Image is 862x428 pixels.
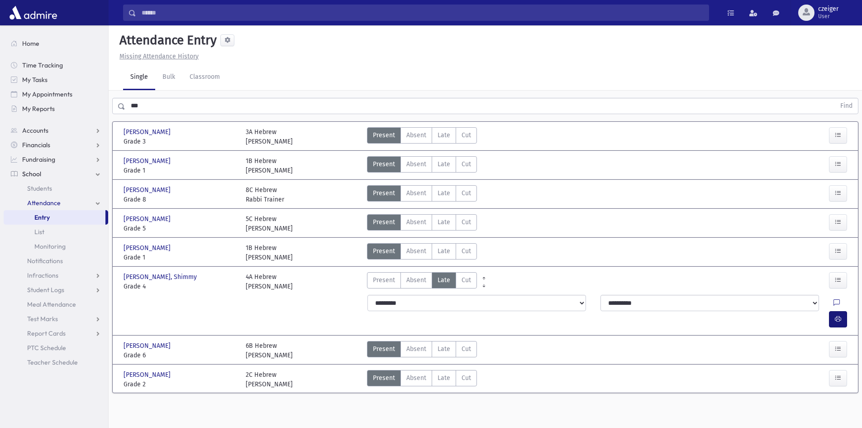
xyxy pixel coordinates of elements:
span: Teacher Schedule [27,358,78,366]
span: Absent [406,159,426,169]
a: Students [4,181,108,196]
span: Cut [462,188,471,198]
span: Grade 3 [124,137,237,146]
span: Present [373,275,395,285]
div: AttTypes [367,214,477,233]
span: User [818,13,838,20]
span: [PERSON_NAME], Shimmy [124,272,199,282]
span: Time Tracking [22,61,63,69]
span: PTC Schedule [27,344,66,352]
span: Monitoring [34,242,66,250]
div: 1B Hebrew [PERSON_NAME] [246,243,293,262]
span: Late [438,246,450,256]
button: Find [835,98,858,114]
div: 1B Hebrew [PERSON_NAME] [246,156,293,175]
span: Notifications [27,257,63,265]
span: Report Cards [27,329,66,337]
span: Present [373,159,395,169]
a: Student Logs [4,283,108,297]
div: AttTypes [367,272,477,291]
span: Absent [406,373,426,383]
a: Report Cards [4,326,108,341]
span: School [22,170,41,178]
span: Cut [462,344,471,354]
a: Home [4,36,108,51]
a: Time Tracking [4,58,108,72]
div: 5C Hebrew [PERSON_NAME] [246,214,293,233]
span: Absent [406,217,426,227]
span: Grade 5 [124,224,237,233]
span: Late [438,159,450,169]
span: Absent [406,344,426,354]
span: Grade 6 [124,351,237,360]
a: My Reports [4,101,108,116]
a: Entry [4,210,105,225]
span: Present [373,246,395,256]
a: Meal Attendance [4,297,108,312]
img: AdmirePro [7,4,59,22]
a: Accounts [4,123,108,138]
a: Monitoring [4,239,108,254]
a: Attendance [4,196,108,210]
span: Late [438,275,450,285]
a: Bulk [155,65,182,90]
span: Accounts [22,126,48,135]
a: PTC Schedule [4,341,108,355]
span: Test Marks [27,315,58,323]
span: Cut [462,159,471,169]
span: List [34,228,44,236]
div: 4A Hebrew [PERSON_NAME] [246,272,293,291]
span: Present [373,130,395,140]
span: Grade 1 [124,166,237,175]
a: Fundraising [4,152,108,167]
span: [PERSON_NAME] [124,243,172,253]
span: Absent [406,246,426,256]
span: [PERSON_NAME] [124,127,172,137]
span: [PERSON_NAME] [124,341,172,351]
span: My Tasks [22,76,48,84]
span: Present [373,344,395,354]
span: Grade 4 [124,282,237,291]
a: My Tasks [4,72,108,87]
a: My Appointments [4,87,108,101]
div: AttTypes [367,370,477,389]
a: Missing Attendance History [116,53,199,60]
span: [PERSON_NAME] [124,214,172,224]
span: Grade 1 [124,253,237,262]
a: School [4,167,108,181]
span: Entry [34,213,50,221]
span: Grade 8 [124,195,237,204]
div: 8C Hebrew Rabbi Trainer [246,185,284,204]
a: Infractions [4,268,108,283]
span: My Appointments [22,90,72,98]
span: Late [438,130,450,140]
span: [PERSON_NAME] [124,370,172,380]
input: Search [136,5,709,21]
span: [PERSON_NAME] [124,156,172,166]
span: My Reports [22,105,55,113]
span: [PERSON_NAME] [124,185,172,195]
span: Meal Attendance [27,300,76,308]
a: List [4,225,108,239]
div: 6B Hebrew [PERSON_NAME] [246,341,293,360]
span: Cut [462,217,471,227]
div: AttTypes [367,341,477,360]
div: AttTypes [367,243,477,262]
span: Home [22,39,39,48]
span: Cut [462,373,471,383]
a: Teacher Schedule [4,355,108,370]
div: 2C Hebrew [PERSON_NAME] [246,370,293,389]
span: Fundraising [22,155,55,164]
span: Late [438,344,450,354]
div: AttTypes [367,156,477,175]
a: Single [123,65,155,90]
h5: Attendance Entry [116,33,217,48]
span: Cut [462,275,471,285]
span: Late [438,188,450,198]
span: Infractions [27,271,58,279]
span: Present [373,188,395,198]
span: Present [373,373,395,383]
span: Absent [406,130,426,140]
span: Late [438,373,450,383]
span: Absent [406,275,426,285]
